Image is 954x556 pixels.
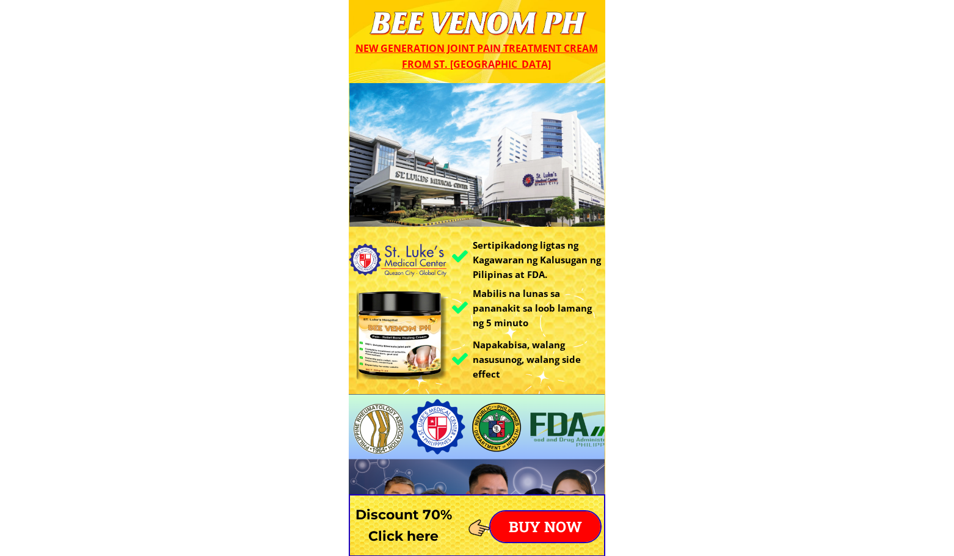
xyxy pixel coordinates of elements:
[355,42,598,71] span: New generation joint pain treatment cream from St. [GEOGRAPHIC_DATA]
[473,286,602,330] h3: Mabilis na lunas sa pananakit sa loob lamang ng 5 minuto
[490,511,600,542] p: BUY NOW
[349,504,458,547] h3: Discount 70% Click here
[473,238,608,282] h3: Sertipikadong ligtas ng Kagawaran ng Kalusugan ng Pilipinas at FDA.
[473,337,605,381] h3: Napakabisa, walang nasusunog, walang side effect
